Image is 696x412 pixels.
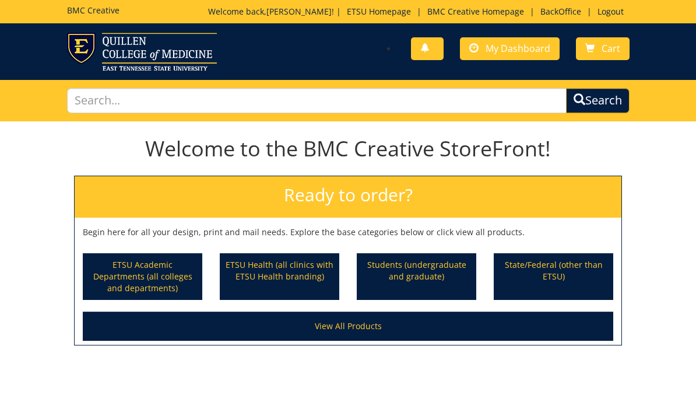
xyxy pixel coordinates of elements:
[266,6,332,17] a: [PERSON_NAME]
[208,6,630,18] p: Welcome back, ! | | | |
[592,6,630,17] a: Logout
[75,176,621,218] h2: Ready to order?
[358,254,475,299] a: Students (undergraduate and graduate)
[566,88,630,113] button: Search
[421,6,530,17] a: BMC Creative Homepage
[67,6,119,15] h5: BMC Creative
[84,254,201,299] a: ETSU Academic Departments (all colleges and departments)
[74,137,622,160] h1: Welcome to the BMC Creative StoreFront!
[83,312,613,341] a: View All Products
[460,37,560,60] a: My Dashboard
[83,226,613,238] p: Begin here for all your design, print and mail needs. Explore the base categories below or click ...
[486,42,550,55] span: My Dashboard
[341,6,417,17] a: ETSU Homepage
[67,88,567,113] input: Search...
[67,33,217,71] img: ETSU logo
[495,254,612,299] a: State/Federal (other than ETSU)
[535,6,587,17] a: BackOffice
[576,37,630,60] a: Cart
[221,254,338,299] a: ETSU Health (all clinics with ETSU Health branding)
[602,42,620,55] span: Cart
